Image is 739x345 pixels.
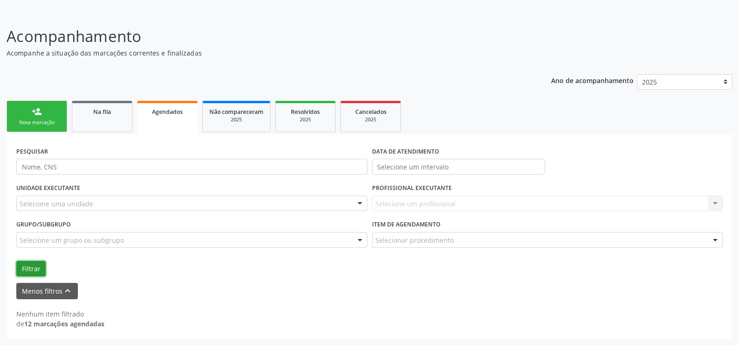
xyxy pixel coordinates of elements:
[372,181,452,196] label: PROFISSIONAL EXECUTANTE
[372,159,545,175] input: Selecione um intervalo
[32,106,42,117] div: person_add
[16,309,104,319] div: Nenhum item filtrado
[16,181,80,196] label: UNIDADE EXECUTANTE
[7,25,515,48] p: Acompanhamento
[62,286,73,296] i: keyboard_arrow_up
[16,144,48,159] label: PESQUISAR
[152,108,183,116] span: Agendados
[347,116,394,123] div: 2025
[551,74,634,86] p: Ano de acompanhamento
[20,199,93,209] span: Selecione uma unidade
[355,108,387,116] span: Cancelados
[282,116,329,123] div: 2025
[16,261,46,277] button: Filtrar
[209,116,263,123] div: 2025
[14,119,60,126] div: Nova marcação
[16,319,104,329] div: de
[291,108,320,116] span: Resolvidos
[16,159,367,175] input: Nome, CNS
[372,144,439,159] label: DATA DE ATENDIMENTO
[7,48,515,58] p: Acompanhe a situação das marcações correntes e finalizadas
[16,218,71,232] label: Grupo/Subgrupo
[93,108,111,116] span: Na fila
[16,283,78,299] button: Menos filtroskeyboard_arrow_up
[375,235,454,245] span: Selecionar procedimento
[209,108,263,116] span: Não compareceram
[24,319,104,328] strong: 12 marcações agendadas
[20,235,124,245] span: Selecione um grupo ou subgrupo
[372,218,441,232] label: Item de agendamento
